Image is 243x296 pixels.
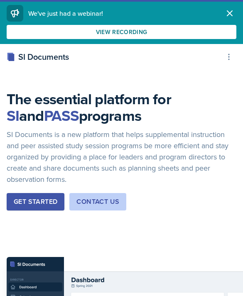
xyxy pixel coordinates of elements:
span: We've just had a webinar! [28,9,103,18]
button: View Recording [7,25,236,39]
button: Get Started [7,193,64,210]
div: Get Started [14,197,57,207]
div: SI Documents [7,51,69,63]
div: Contact Us [76,197,119,207]
div: View Recording [96,29,147,35]
button: Contact Us [69,193,126,210]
